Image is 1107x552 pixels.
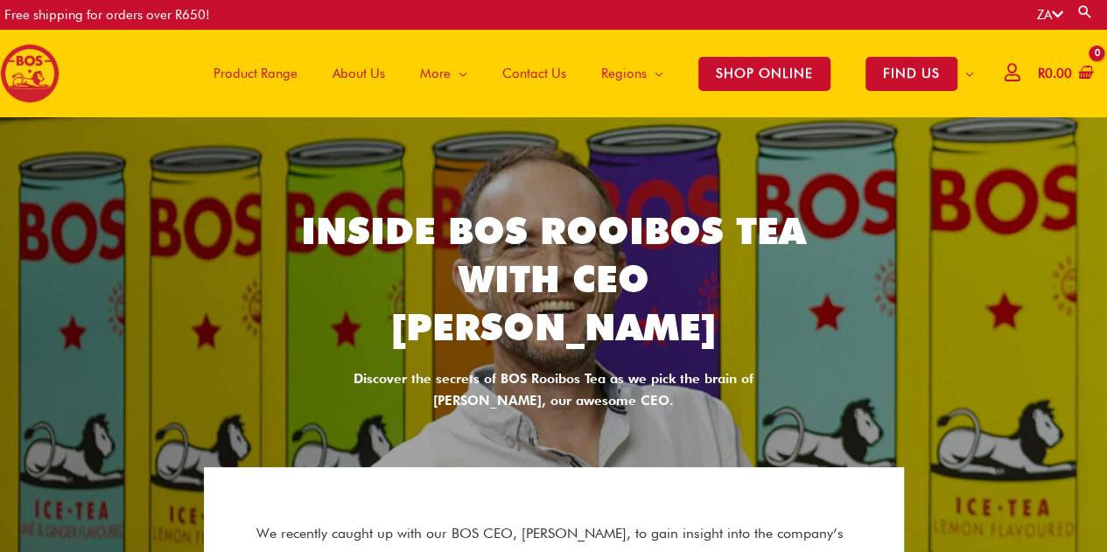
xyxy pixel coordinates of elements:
[1076,3,1094,20] a: Search button
[1038,66,1045,81] span: R
[333,47,385,100] span: About Us
[300,368,808,412] div: Discover the secrets of BOS Rooibos Tea as we pick the brain of [PERSON_NAME], our awesome CEO.
[196,30,315,117] a: Product Range
[1037,7,1063,23] a: ZA
[601,47,647,100] span: Regions
[584,30,681,117] a: Regions
[681,30,848,117] a: SHOP ONLINE
[485,30,584,117] a: Contact Us
[420,47,451,100] span: More
[214,47,298,100] span: Product Range
[1034,54,1094,94] a: View Shopping Cart, empty
[183,30,991,117] nav: Site Navigation
[315,30,403,117] a: About Us
[403,30,485,117] a: More
[698,57,830,91] span: SHOP ONLINE
[1038,66,1072,81] bdi: 0.00
[300,207,808,351] h2: Inside BOS Rooibos Tea with CEO [PERSON_NAME]
[865,57,957,91] span: FIND US
[502,47,566,100] span: Contact Us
